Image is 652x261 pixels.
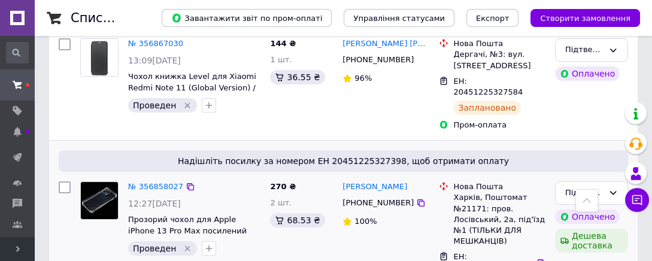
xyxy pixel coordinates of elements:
span: Проведен [133,101,176,110]
span: 13:09[DATE] [128,56,181,65]
a: Створити замовлення [518,13,640,22]
div: Дергачі, №3: вул. [STREET_ADDRESS] [453,49,545,71]
button: Управління статусами [344,9,454,27]
span: ЕН: 20451225327584 [453,77,523,97]
span: Управління статусами [353,14,445,23]
span: Проведен [133,244,176,253]
img: Фото товару [81,39,118,76]
div: Пром-оплата [453,120,545,130]
div: Нова Пошта [453,181,545,192]
span: 1 шт. [270,55,292,64]
h1: Список замовлень [71,11,192,25]
span: 96% [354,74,372,83]
span: [PHONE_NUMBER] [342,55,414,64]
svg: Видалити мітку [183,101,192,110]
span: Завантажити звіт по пром-оплаті [171,13,322,23]
a: Фото товару [80,38,119,77]
span: Надішліть посилку за номером ЕН 20451225327398, щоб отримати оплату [63,155,623,167]
a: № 356867030 [128,39,183,48]
div: 36.55 ₴ [270,70,325,84]
div: Оплачено [555,66,620,81]
div: Заплановано [453,101,521,115]
span: 100% [354,217,377,226]
div: Нова Пошта [453,38,545,49]
a: № 356858027 [128,182,183,191]
div: Дешева доставка [555,229,628,253]
button: Чат з покупцем [625,188,649,212]
button: Експорт [466,9,519,27]
span: Створити замовлення [540,14,630,23]
div: Харків, Поштомат №21171: пров. Лосівський, 2а, під'їзд №1 (ТІЛЬКИ ДЛЯ МЕШКАНЦІВ) [453,192,545,247]
div: Підтверджений [565,187,604,199]
span: 12:27[DATE] [128,199,181,208]
div: 68.53 ₴ [270,213,325,227]
button: Завантажити звіт по пром-оплаті [162,9,332,27]
span: 270 ₴ [270,182,296,191]
span: [PHONE_NUMBER] [342,198,414,207]
div: Оплачено [555,210,620,224]
span: Експорт [476,14,510,23]
a: [PERSON_NAME] [PERSON_NAME] [342,38,429,50]
svg: Видалити мітку [183,244,192,253]
a: Фото товару [80,181,119,220]
a: Прозорий чохол для Apple iPhone 13 Pro Max посилений [128,215,247,235]
span: 2 шт. [270,198,292,207]
span: 144 ₴ [270,39,296,48]
button: Створити замовлення [530,9,640,27]
a: Чохол книжка Level для Xiaomi Redmi Note 11 (Global Version) / Note 11s Екошкіра Чорний [128,72,256,103]
a: [PERSON_NAME] [342,181,407,193]
img: Фото товару [81,182,118,219]
div: Підтверджений [565,44,604,56]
